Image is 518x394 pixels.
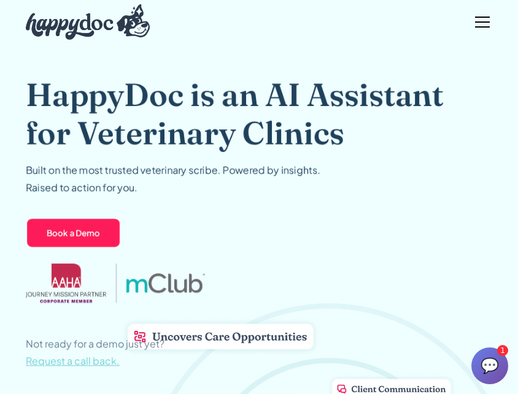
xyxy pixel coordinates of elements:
p: Not ready for a demo just yet? [26,335,164,369]
div: menu [468,7,492,37]
span: Request a call back. [26,354,120,367]
p: Built on the most trusted veterinary scribe. Powered by insights. Raised to action for you. [26,162,320,196]
img: HappyDoc Logo: A happy dog with his ear up, listening. [26,4,150,40]
img: mclub logo [127,273,206,293]
a: Book a Demo [26,218,121,248]
a: home [26,1,150,43]
h1: HappyDoc is an AI Assistant for Veterinary Clinics [26,75,492,152]
img: AAHA Advantage logo [26,263,106,303]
